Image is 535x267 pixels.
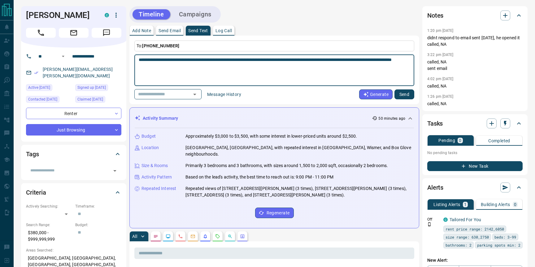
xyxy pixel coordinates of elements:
button: Open [190,90,199,99]
span: Email [59,28,89,38]
p: Approximately $3,000 to $3,500, with some interest in lower-priced units around $2,500. [185,133,357,140]
div: Just Browsing [26,124,121,136]
p: Activity Pattern [141,174,172,180]
p: 3:22 pm [DATE] [427,53,454,57]
p: Actively Searching: [26,204,72,209]
p: 4:02 pm [DATE] [427,77,454,81]
button: Generate [359,89,393,99]
p: 0 [459,138,461,143]
h1: [PERSON_NAME] [26,10,95,20]
p: New Alert: [427,257,523,264]
p: 1 [464,202,467,207]
button: Send [394,89,414,99]
p: Add Note [132,28,151,33]
span: [PHONE_NUMBER] [142,43,179,48]
p: Pending [438,138,455,143]
span: Contacted [DATE] [28,96,57,102]
svg: Opportunities [228,234,233,239]
svg: Notes [153,234,158,239]
span: Message [92,28,121,38]
p: Building Alerts [481,202,510,207]
svg: Push Notification Only [427,222,432,226]
p: Size & Rooms [141,162,168,169]
button: New Task [427,161,523,171]
p: Location [141,144,159,151]
button: Regenerate [255,208,294,218]
button: Timeline [133,9,170,19]
span: Call [26,28,56,38]
div: Alerts [427,180,523,195]
span: Claimed [DATE] [77,96,103,102]
span: size range: 630,2750 [446,234,489,240]
h2: Tasks [427,118,443,128]
span: bathrooms: 2 [446,242,472,248]
p: 50 minutes ago [378,116,405,121]
p: Activity Summary [143,115,178,122]
p: $380,000 - $999,999,999 [26,228,72,244]
p: 1:26 pm [DATE] [427,94,454,99]
p: called, NA [427,101,523,107]
a: Tailored For You [450,217,481,222]
p: 1:20 pm [DATE] [427,28,454,33]
p: Search Range: [26,222,72,228]
p: called, NA [427,83,523,89]
div: Thu Aug 29 2024 [75,84,121,93]
p: Based on the lead's activity, the best time to reach out is: 9:00 PM - 11:00 PM [185,174,333,180]
h2: Notes [427,11,443,20]
p: Listing Alerts [433,202,460,207]
h2: Tags [26,149,39,159]
div: Renter [26,108,121,119]
p: [GEOGRAPHIC_DATA], [GEOGRAPHIC_DATA], with repeated interest in [GEOGRAPHIC_DATA], Wismer, and Bo... [185,144,414,157]
p: Repeated views of [STREET_ADDRESS][PERSON_NAME] (3 times), [STREET_ADDRESS][PERSON_NAME] (3 times... [185,185,414,198]
p: Log Call [215,28,232,33]
svg: Listing Alerts [203,234,208,239]
div: Notes [427,8,523,23]
p: Repeated Interest [141,185,176,192]
p: called, NA sent email [427,59,523,72]
p: Completed [488,139,510,143]
span: Signed up [DATE] [77,84,106,91]
p: Primarily 3 bedrooms and 3 bathrooms, with sizes around 1,500 to 2,000 sqft, occasionally 2 bedro... [185,162,388,169]
p: Timeframe: [75,204,121,209]
span: parking spots min: 2 [477,242,520,248]
p: didnt respond to email sent [DATE], he opened it called, NA [427,35,523,48]
span: Active [DATE] [28,84,50,91]
span: beds: 3-99 [494,234,516,240]
p: Off [427,217,440,222]
h2: Alerts [427,183,443,192]
a: [PERSON_NAME][EMAIL_ADDRESS][PERSON_NAME][DOMAIN_NAME] [43,67,113,78]
svg: Requests [215,234,220,239]
div: condos.ca [443,217,448,222]
button: Message History [203,89,245,99]
svg: Calls [178,234,183,239]
div: Tags [26,147,121,161]
span: rent price range: 2142,6050 [446,226,504,232]
p: Areas Searched: [26,248,121,253]
svg: Agent Actions [240,234,245,239]
div: Criteria [26,185,121,200]
p: Send Email [159,28,181,33]
div: Tasks [427,116,523,131]
div: Wed Sep 11 2024 [75,96,121,105]
h2: Criteria [26,187,46,197]
p: To: [134,41,414,51]
div: Sun Sep 14 2025 [26,84,72,93]
svg: Email Verified [34,71,38,75]
button: Open [59,53,67,60]
button: Open [111,166,119,175]
p: Budget [141,133,156,140]
p: 0 [514,202,516,207]
div: Tue Oct 15 2024 [26,96,72,105]
p: Budget: [75,222,121,228]
svg: Lead Browsing Activity [166,234,171,239]
p: Send Text [188,28,208,33]
p: All [132,234,137,239]
p: No pending tasks [427,148,523,157]
div: condos.ca [105,13,109,17]
svg: Emails [190,234,195,239]
button: Campaigns [173,9,218,19]
div: Activity Summary50 minutes ago [135,113,414,124]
